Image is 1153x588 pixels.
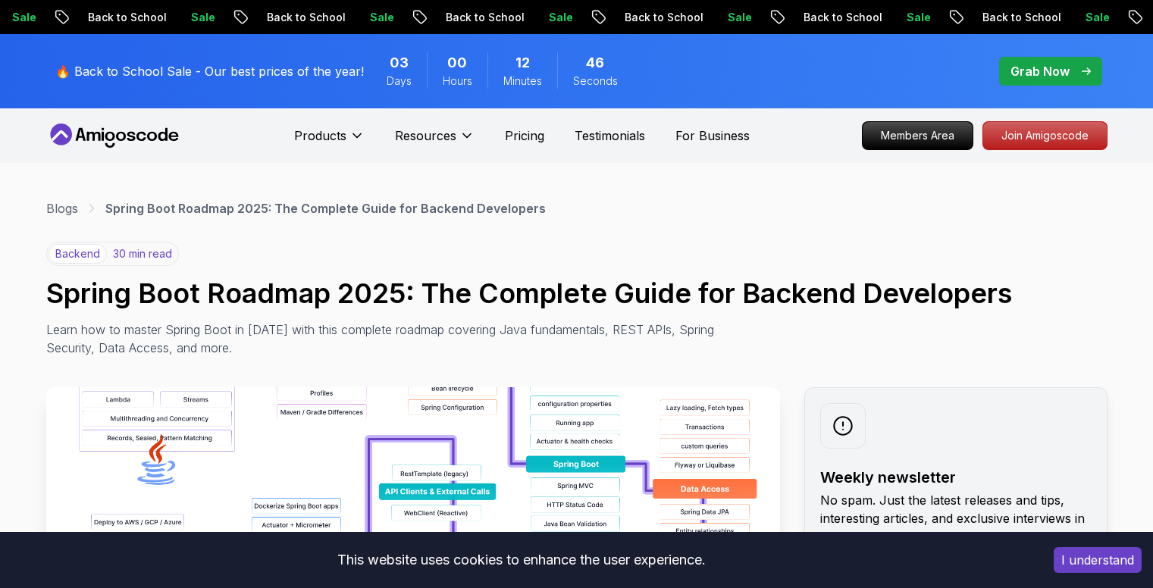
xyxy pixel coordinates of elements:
[575,127,645,145] a: Testimonials
[791,10,895,25] p: Back to School
[970,10,1073,25] p: Back to School
[895,10,943,25] p: Sale
[1010,62,1070,80] p: Grab Now
[294,127,365,157] button: Products
[46,321,725,357] p: Learn how to master Spring Boot in [DATE] with this complete roadmap covering Java fundamentals, ...
[503,73,542,89] span: Minutes
[447,52,467,73] span: 0 Hours
[862,121,973,150] a: Members Area
[390,52,409,73] span: 3 Days
[358,10,406,25] p: Sale
[573,73,618,89] span: Seconds
[537,10,585,25] p: Sale
[515,52,530,73] span: 12 Minutes
[1073,10,1122,25] p: Sale
[675,127,750,145] a: For Business
[820,491,1092,546] p: No spam. Just the latest releases and tips, interesting articles, and exclusive interviews in you...
[983,122,1107,149] p: Join Amigoscode
[255,10,358,25] p: Back to School
[820,467,1092,488] h2: Weekly newsletter
[863,122,973,149] p: Members Area
[294,127,346,145] p: Products
[613,10,716,25] p: Back to School
[443,73,472,89] span: Hours
[55,62,364,80] p: 🔥 Back to School Sale - Our best prices of the year!
[46,199,78,217] a: Blogs
[46,278,1108,308] h1: Spring Boot Roadmap 2025: The Complete Guide for Backend Developers
[113,246,172,261] p: 30 min read
[1054,547,1142,573] button: Accept cookies
[49,244,107,264] p: backend
[982,121,1108,150] a: Join Amigoscode
[76,10,179,25] p: Back to School
[505,127,544,145] a: Pricing
[434,10,537,25] p: Back to School
[105,199,546,217] p: Spring Boot Roadmap 2025: The Complete Guide for Backend Developers
[395,127,456,145] p: Resources
[716,10,764,25] p: Sale
[11,543,1031,577] div: This website uses cookies to enhance the user experience.
[179,10,227,25] p: Sale
[586,52,604,73] span: 46 Seconds
[395,127,475,157] button: Resources
[387,73,412,89] span: Days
